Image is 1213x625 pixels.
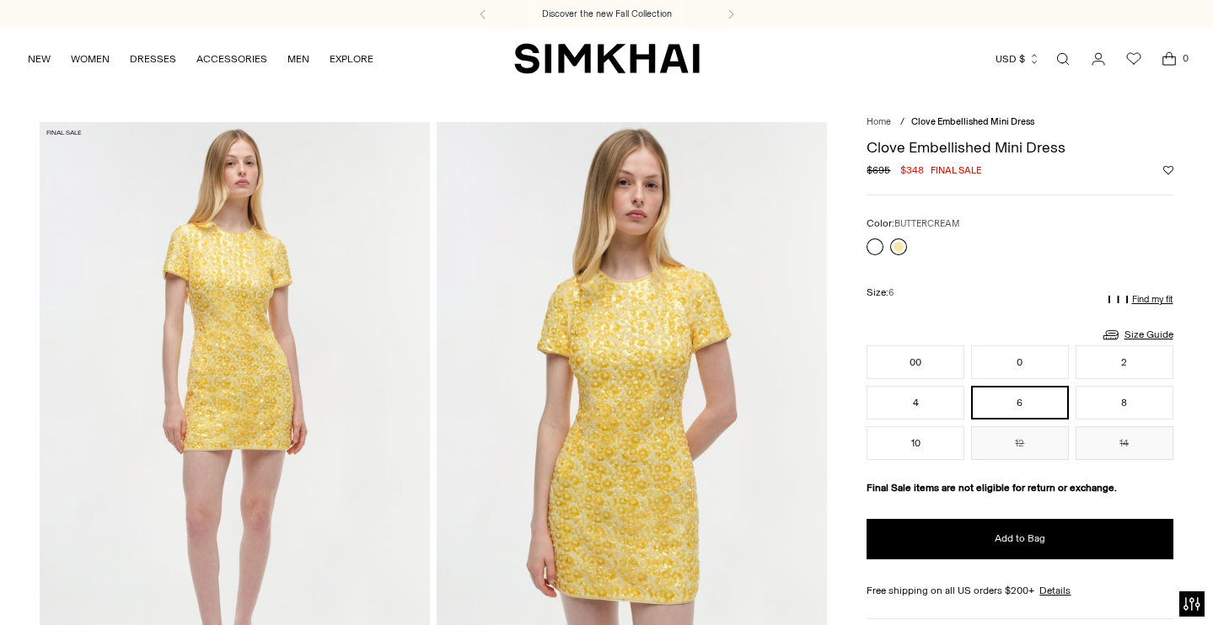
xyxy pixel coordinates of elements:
a: SIMKHAI [514,42,700,75]
nav: breadcrumbs [867,115,1173,130]
span: 6 [888,287,894,298]
button: 12 [971,426,1069,460]
span: Clove Embellished Mini Dress [911,116,1034,127]
a: Discover the new Fall Collection [542,8,672,21]
s: $695 [867,163,890,178]
button: 2 [1076,345,1173,379]
h1: Clove Embellished Mini Dress [867,140,1173,155]
button: Add to Bag [867,519,1173,559]
a: Open search modal [1046,42,1080,76]
span: Add to Bag [995,532,1045,546]
button: 4 [867,386,964,419]
a: MEN [287,40,309,77]
button: 6 [971,386,1069,419]
a: Size Guide [1101,324,1173,345]
button: 10 [867,426,964,460]
a: WOMEN [71,40,110,77]
strong: Final Sale items are not eligible for return or exchange. [867,482,1117,494]
span: BUTTERCREAM [894,218,959,229]
button: 0 [971,345,1069,379]
a: Go to the account page [1082,42,1115,76]
button: Add to Wishlist [1163,165,1173,175]
a: Open cart modal [1152,42,1186,76]
a: NEW [28,40,51,77]
button: USD $ [996,40,1040,77]
label: Color: [867,216,959,232]
button: 14 [1076,426,1173,460]
div: / [900,115,904,130]
a: ACCESSORIES [196,40,267,77]
a: Wishlist [1117,42,1151,76]
span: 0 [1178,51,1193,66]
div: Free shipping on all US orders $200+ [867,583,1173,598]
a: Home [867,116,891,127]
button: 00 [867,345,964,379]
a: DRESSES [130,40,176,77]
a: Details [1039,583,1071,598]
a: EXPLORE [330,40,373,77]
span: $348 [900,163,924,178]
label: Size: [867,285,894,301]
iframe: Sign Up via Text for Offers [13,561,169,612]
button: 8 [1076,386,1173,419]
